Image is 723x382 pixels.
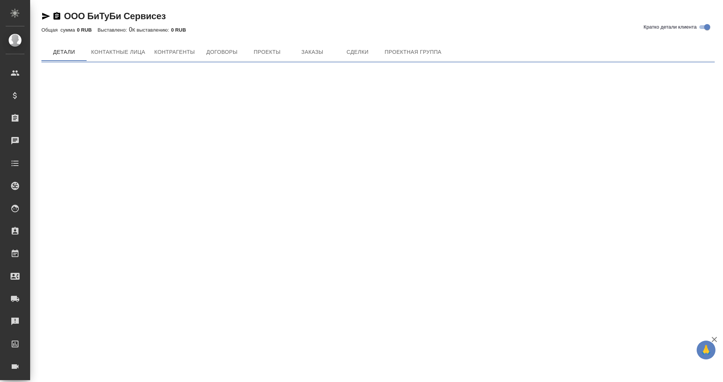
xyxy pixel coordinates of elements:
[171,27,192,33] p: 0 RUB
[249,47,285,57] span: Проекты
[132,27,171,33] p: К выставлению:
[154,47,195,57] span: Контрагенты
[64,11,166,21] a: ООО БиТуБи Сервисез
[700,342,712,358] span: 🙏
[339,47,375,57] span: Сделки
[697,341,715,359] button: 🙏
[204,47,240,57] span: Договоры
[52,12,61,21] button: Скопировать ссылку
[41,27,77,33] p: Общая сумма
[384,47,441,57] span: Проектная группа
[41,25,715,34] div: 0
[98,27,129,33] p: Выставлено:
[77,27,98,33] p: 0 RUB
[46,47,82,57] span: Детали
[41,12,50,21] button: Скопировать ссылку для ЯМессенджера
[294,47,330,57] span: Заказы
[644,23,697,31] span: Кратко детали клиента
[91,47,145,57] span: Контактные лица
